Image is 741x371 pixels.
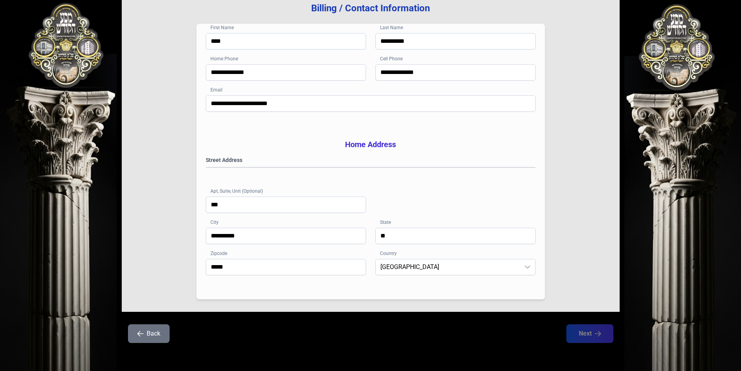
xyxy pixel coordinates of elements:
h3: Billing / Contact Information [134,2,607,14]
button: Next [566,324,613,343]
label: Street Address [206,156,536,164]
h3: Home Address [206,139,536,150]
div: dropdown trigger [520,259,535,275]
button: Back [128,324,170,343]
span: United States [376,259,520,275]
